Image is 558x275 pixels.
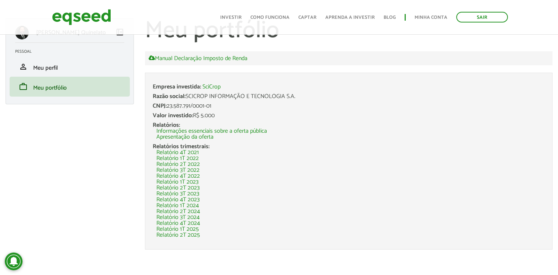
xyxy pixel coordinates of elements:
a: Relatório 1T 2025 [156,226,199,232]
a: Informações essenciais sobre a oferta pública [156,128,267,134]
a: Relatório 1T 2023 [156,179,198,185]
a: Sair [456,12,508,22]
a: Relatório 2T 2022 [156,161,200,167]
span: Meu portfólio [33,83,67,93]
span: Meu perfil [33,63,58,73]
a: Relatório 4T 2023 [156,197,200,203]
a: Relatório 1T 2024 [156,203,199,209]
a: Relatório 3T 2023 [156,191,199,197]
a: Relatório 4T 2021 [156,150,199,156]
a: Relatório 3T 2024 [156,215,200,220]
a: Relatório 4T 2024 [156,220,200,226]
a: Relatório 4T 2022 [156,173,200,179]
li: Meu perfil [10,57,130,77]
a: Relatório 1T 2022 [156,156,199,161]
span: left_panel_close [115,28,124,36]
a: Relatório 2T 2024 [156,209,200,215]
span: CNPJ: [153,101,167,111]
span: Relatórios: [153,120,180,130]
a: Aprenda a investir [325,15,375,20]
div: SCICROP INFORMAÇÃO E TECNOLOGIA S.A. [153,94,545,100]
span: Relatórios trimestrais: [153,142,209,152]
a: Como funciona [250,15,290,20]
a: workMeu portfólio [15,82,124,91]
span: Empresa investida: [153,82,201,92]
a: SciCrop [202,84,221,90]
img: EqSeed [52,7,111,27]
a: Relatório 2T 2023 [156,185,200,191]
a: Relatório 3T 2022 [156,167,200,173]
a: personMeu perfil [15,62,124,71]
a: Relatório 2T 2025 [156,232,200,238]
h2: Pessoal [15,49,130,54]
span: person [19,62,28,71]
a: Minha conta [415,15,447,20]
span: Razão social: [153,91,186,101]
a: Apresentação da oferta [156,134,214,140]
div: R$ 5.000 [153,113,545,119]
a: Blog [384,15,396,20]
p: [PERSON_NAME] Quinelato [36,29,106,36]
a: Manual Declaração Imposto de Renda [149,55,247,62]
a: Investir [220,15,242,20]
a: Captar [298,15,316,20]
span: work [19,82,28,91]
span: Valor investido: [153,111,193,121]
li: Meu portfólio [10,77,130,97]
div: 23.587.791/0001-01 [153,103,545,109]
